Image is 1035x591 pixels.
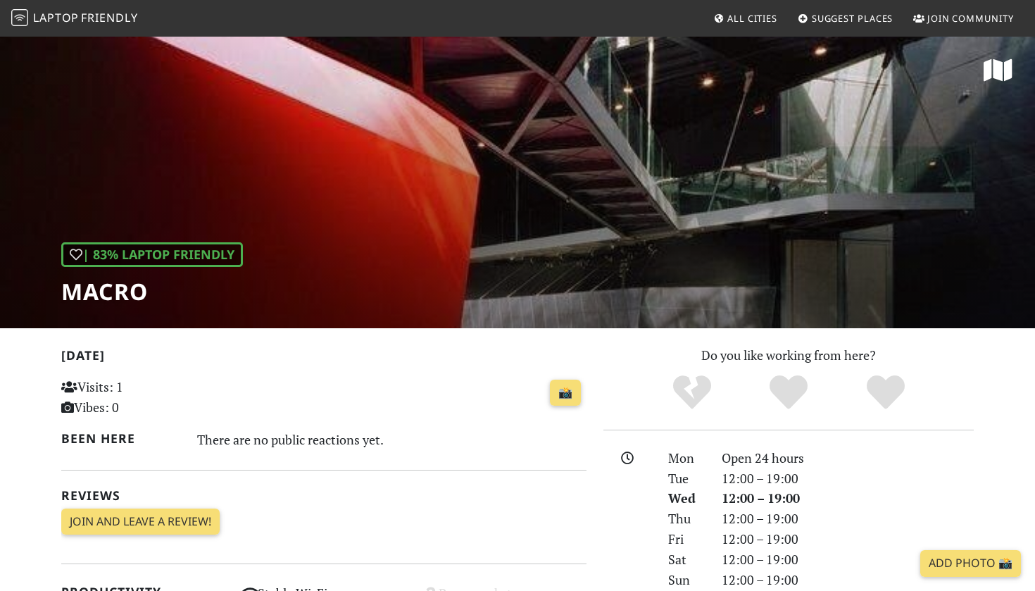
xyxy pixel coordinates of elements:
[61,431,180,446] h2: Been here
[713,488,982,509] div: 12:00 – 19:00
[660,448,713,468] div: Mon
[61,509,220,535] a: Join and leave a review!
[812,12,893,25] span: Suggest Places
[713,509,982,529] div: 12:00 – 19:00
[927,12,1014,25] span: Join Community
[61,377,225,418] p: Visits: 1 Vibes: 0
[550,380,581,406] a: 📸
[197,428,587,451] div: There are no public reactions yet.
[61,348,586,368] h2: [DATE]
[660,549,713,570] div: Sat
[727,12,777,25] span: All Cities
[660,468,713,489] div: Tue
[713,570,982,590] div: 12:00 – 19:00
[713,448,982,468] div: Open 24 hours
[713,468,982,489] div: 12:00 – 19:00
[920,550,1021,577] a: Add Photo 📸
[81,10,137,25] span: Friendly
[603,345,974,366] p: Do you like working from here?
[792,6,899,31] a: Suggest Places
[11,6,138,31] a: LaptopFriendly LaptopFriendly
[837,373,934,412] div: Definitely!
[660,509,713,529] div: Thu
[713,529,982,549] div: 12:00 – 19:00
[908,6,1020,31] a: Join Community
[740,373,837,412] div: Yes
[660,529,713,549] div: Fri
[61,488,586,503] h2: Reviews
[644,373,741,412] div: No
[61,278,243,305] h1: MACRO
[660,570,713,590] div: Sun
[660,488,713,509] div: Wed
[61,242,243,267] div: | 83% Laptop Friendly
[33,10,79,25] span: Laptop
[713,549,982,570] div: 12:00 – 19:00
[708,6,783,31] a: All Cities
[11,9,28,26] img: LaptopFriendly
